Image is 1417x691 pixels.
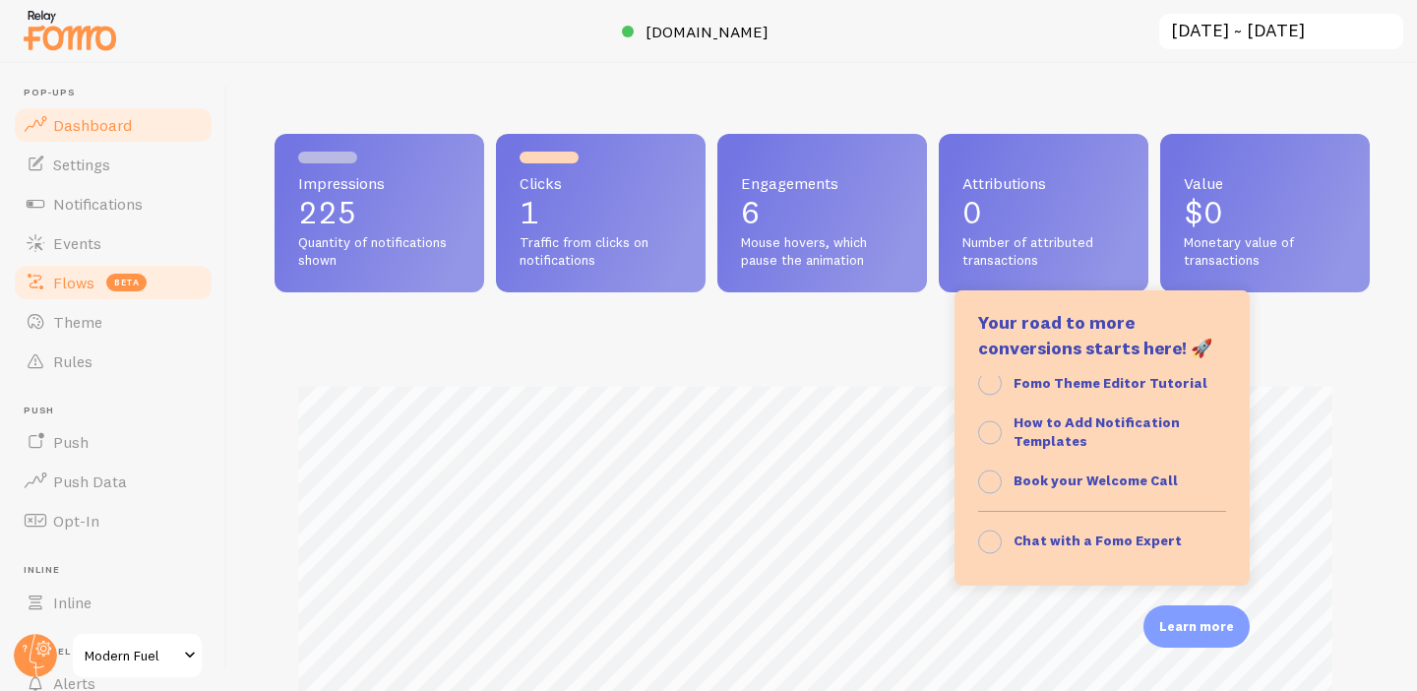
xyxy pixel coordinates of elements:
a: Dashboard [12,105,215,145]
p: 6 [741,197,903,228]
span: Pop-ups [24,87,215,99]
span: Inline [24,564,215,577]
strong: Book your Welcome Call [1014,471,1178,489]
a: Settings [12,145,215,184]
button: Fomo Theme Editor Tutorial [955,362,1250,406]
a: Inline [12,583,215,622]
span: beta [106,274,147,291]
span: Push [24,405,215,417]
a: Opt-In [12,501,215,540]
strong: How to Add Notification Templates [1014,413,1180,451]
a: Theme [12,302,215,342]
span: Opt-In [53,511,99,531]
span: $0 [1184,193,1223,231]
strong: Chat with a Fomo Expert [1014,532,1182,549]
span: Traffic from clicks on notifications [520,234,682,269]
span: Clicks [520,175,682,191]
span: Impressions [298,175,461,191]
a: Rules [12,342,215,381]
span: Mouse hovers, which pause the animation [741,234,903,269]
a: Push [12,422,215,462]
a: Flows beta [12,263,215,302]
span: Monetary value of transactions [1184,234,1346,269]
span: Modern Fuel [85,644,178,667]
span: Rules [53,351,92,371]
span: Quantity of notifications shown [298,234,461,269]
span: Engagements [741,175,903,191]
strong: Fomo Theme Editor Tutorial [1014,374,1207,392]
a: Notifications [12,184,215,223]
p: 225 [298,197,461,228]
span: Inline [53,593,92,612]
button: Chat with a Fomo Expert [955,520,1250,563]
span: Notifications [53,194,143,214]
div: Learn more [1143,605,1250,648]
a: How to Add Notification Templates [955,406,1250,460]
a: Book your Welcome Call [955,460,1250,503]
img: fomo-relay-logo-orange.svg [21,5,119,55]
p: 1 [520,197,682,228]
p: Learn more [1159,617,1234,636]
span: Value [1184,175,1346,191]
a: Modern Fuel [71,632,204,679]
span: Push Data [53,471,127,491]
a: Events [12,223,215,263]
span: Theme [53,312,102,332]
span: Dashboard [53,115,132,135]
div: Learn more [955,290,1250,586]
span: Attributions [962,175,1125,191]
span: Settings [53,155,110,174]
span: Number of attributed transactions [962,234,1125,269]
p: 0 [962,197,1125,228]
p: Your road to more conversions starts here! 🚀 [978,310,1226,360]
span: Push [53,432,89,452]
span: Flows [53,273,94,292]
span: Events [53,233,101,253]
a: Push Data [12,462,215,501]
